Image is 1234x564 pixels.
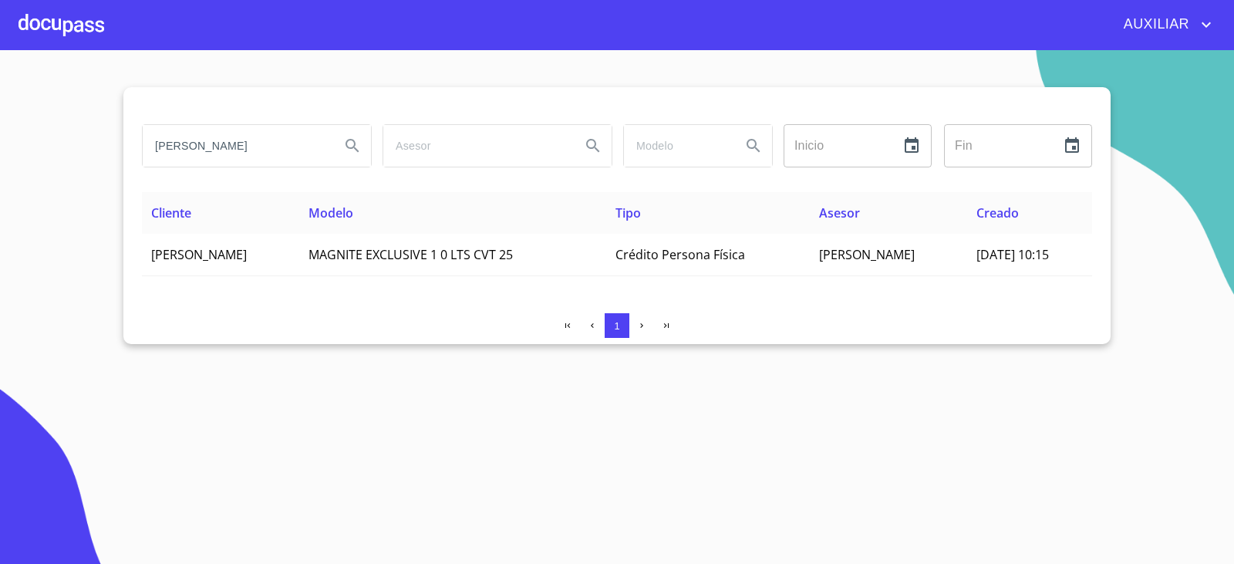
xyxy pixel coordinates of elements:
[735,127,772,164] button: Search
[151,246,247,263] span: [PERSON_NAME]
[976,204,1019,221] span: Creado
[383,125,568,167] input: search
[615,246,745,263] span: Crédito Persona Física
[334,127,371,164] button: Search
[575,127,612,164] button: Search
[1112,12,1215,37] button: account of current user
[624,125,729,167] input: search
[605,313,629,338] button: 1
[976,246,1049,263] span: [DATE] 10:15
[615,204,641,221] span: Tipo
[819,246,915,263] span: [PERSON_NAME]
[819,204,860,221] span: Asesor
[1112,12,1197,37] span: AUXILIAR
[308,204,353,221] span: Modelo
[308,246,513,263] span: MAGNITE EXCLUSIVE 1 0 LTS CVT 25
[143,125,328,167] input: search
[614,320,619,332] span: 1
[151,204,191,221] span: Cliente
